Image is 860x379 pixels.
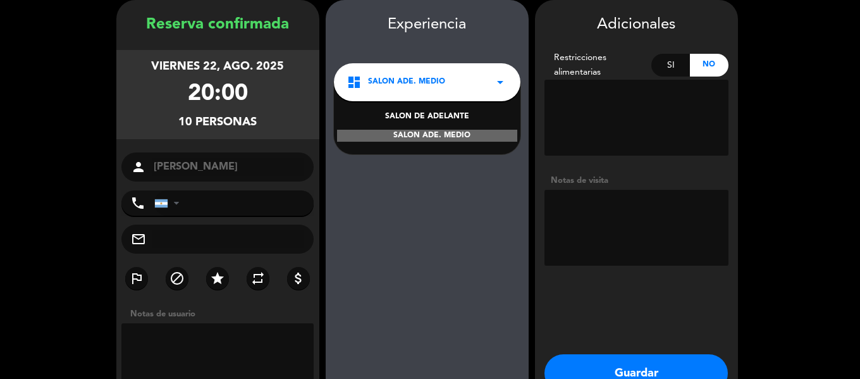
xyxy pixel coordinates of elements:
div: Notas de usuario [124,308,319,321]
span: SALON ADE. MEDIO [368,76,445,89]
i: mail_outline [131,232,146,247]
div: SALON DE ADELANTE [347,111,508,123]
div: Argentina: +54 [155,191,184,215]
i: block [169,271,185,286]
i: repeat [250,271,266,286]
div: Reserva confirmada [116,13,319,37]
i: star [210,271,225,286]
i: dashboard [347,75,362,90]
i: arrow_drop_down [493,75,508,90]
div: Experiencia [326,13,529,37]
div: Restricciones alimentarias [544,51,652,80]
i: attach_money [291,271,306,286]
i: outlined_flag [129,271,144,286]
div: 20:00 [188,76,248,113]
div: Adicionales [544,13,728,37]
div: Si [651,54,690,77]
div: 10 personas [178,113,257,132]
div: SALON ADE. MEDIO [337,130,517,142]
div: viernes 22, ago. 2025 [151,58,284,76]
i: phone [130,196,145,211]
i: person [131,159,146,175]
div: No [690,54,728,77]
div: Notas de visita [544,174,728,187]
